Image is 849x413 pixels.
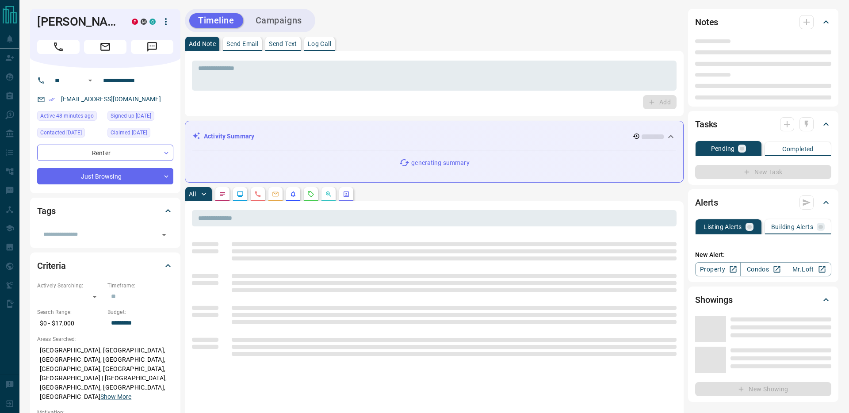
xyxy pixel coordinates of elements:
h2: Criteria [37,259,66,273]
div: Tue Feb 13 2024 [37,128,103,140]
span: Claimed [DATE] [111,128,147,137]
div: Thu Jun 24 2021 [107,128,173,140]
div: Tasks [695,114,831,135]
h2: Notes [695,15,718,29]
div: Alerts [695,192,831,213]
span: Signed up [DATE] [111,111,151,120]
svg: Agent Actions [343,191,350,198]
button: Open [158,229,170,241]
div: Just Browsing [37,168,173,184]
a: Condos [740,262,786,276]
p: New Alert: [695,250,831,260]
p: Completed [782,146,814,152]
div: condos.ca [149,19,156,25]
div: Wed Sep 14 2016 [107,111,173,123]
p: $0 - $17,000 [37,316,103,331]
svg: Notes [219,191,226,198]
h2: Tags [37,204,55,218]
p: Timeframe: [107,282,173,290]
p: generating summary [411,158,469,168]
h1: [PERSON_NAME] [37,15,119,29]
div: Tags [37,200,173,222]
svg: Emails [272,191,279,198]
span: Contacted [DATE] [40,128,82,137]
svg: Lead Browsing Activity [237,191,244,198]
svg: Requests [307,191,314,198]
p: Actively Searching: [37,282,103,290]
div: Activity Summary [192,128,676,145]
div: Criteria [37,255,173,276]
button: Show More [100,392,131,402]
div: Renter [37,145,173,161]
p: Search Range: [37,308,103,316]
p: All [189,191,196,197]
p: Log Call [308,41,331,47]
span: Active 48 minutes ago [40,111,94,120]
h2: Alerts [695,195,718,210]
div: Notes [695,11,831,33]
div: Mon Sep 15 2025 [37,111,103,123]
svg: Email Verified [49,96,55,103]
h2: Tasks [695,117,717,131]
p: Pending [711,145,735,152]
svg: Listing Alerts [290,191,297,198]
a: Property [695,262,741,276]
h2: Showings [695,293,733,307]
button: Open [85,75,96,86]
p: Budget: [107,308,173,316]
p: Listing Alerts [704,224,742,230]
p: Send Email [226,41,258,47]
button: Timeline [189,13,243,28]
svg: Calls [254,191,261,198]
span: Call [37,40,80,54]
span: Message [131,40,173,54]
p: Send Text [269,41,297,47]
p: Activity Summary [204,132,254,141]
a: Mr.Loft [786,262,831,276]
div: mrloft.ca [141,19,147,25]
p: [GEOGRAPHIC_DATA], [GEOGRAPHIC_DATA], [GEOGRAPHIC_DATA], [GEOGRAPHIC_DATA], [GEOGRAPHIC_DATA], [G... [37,343,173,404]
div: property.ca [132,19,138,25]
p: Add Note [189,41,216,47]
p: Areas Searched: [37,335,173,343]
button: Campaigns [247,13,311,28]
span: Email [84,40,126,54]
div: Showings [695,289,831,310]
svg: Opportunities [325,191,332,198]
a: [EMAIL_ADDRESS][DOMAIN_NAME] [61,96,161,103]
p: Building Alerts [771,224,813,230]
